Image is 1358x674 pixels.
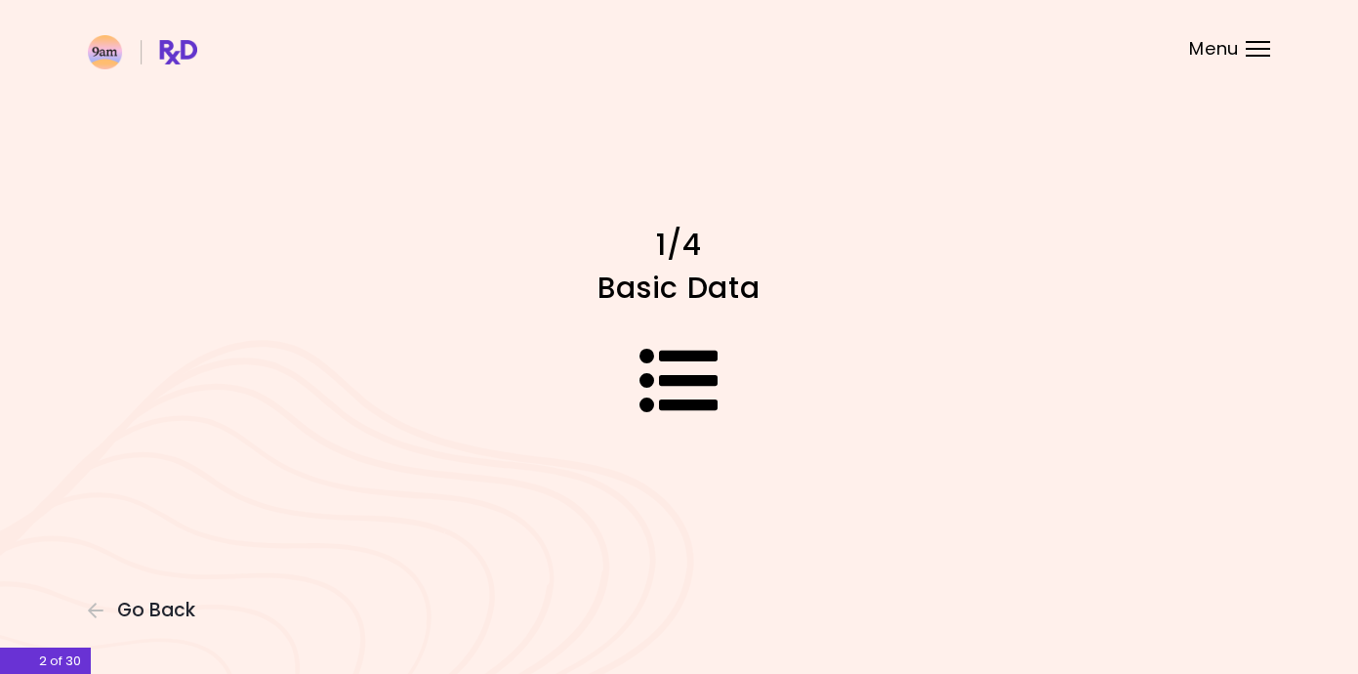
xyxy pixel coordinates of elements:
h1: 1/4 [338,226,1021,264]
button: Go Back [88,600,205,621]
h1: Basic Data [338,269,1021,307]
span: Go Back [117,600,195,621]
img: RxDiet [88,35,197,69]
span: Menu [1189,40,1239,58]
